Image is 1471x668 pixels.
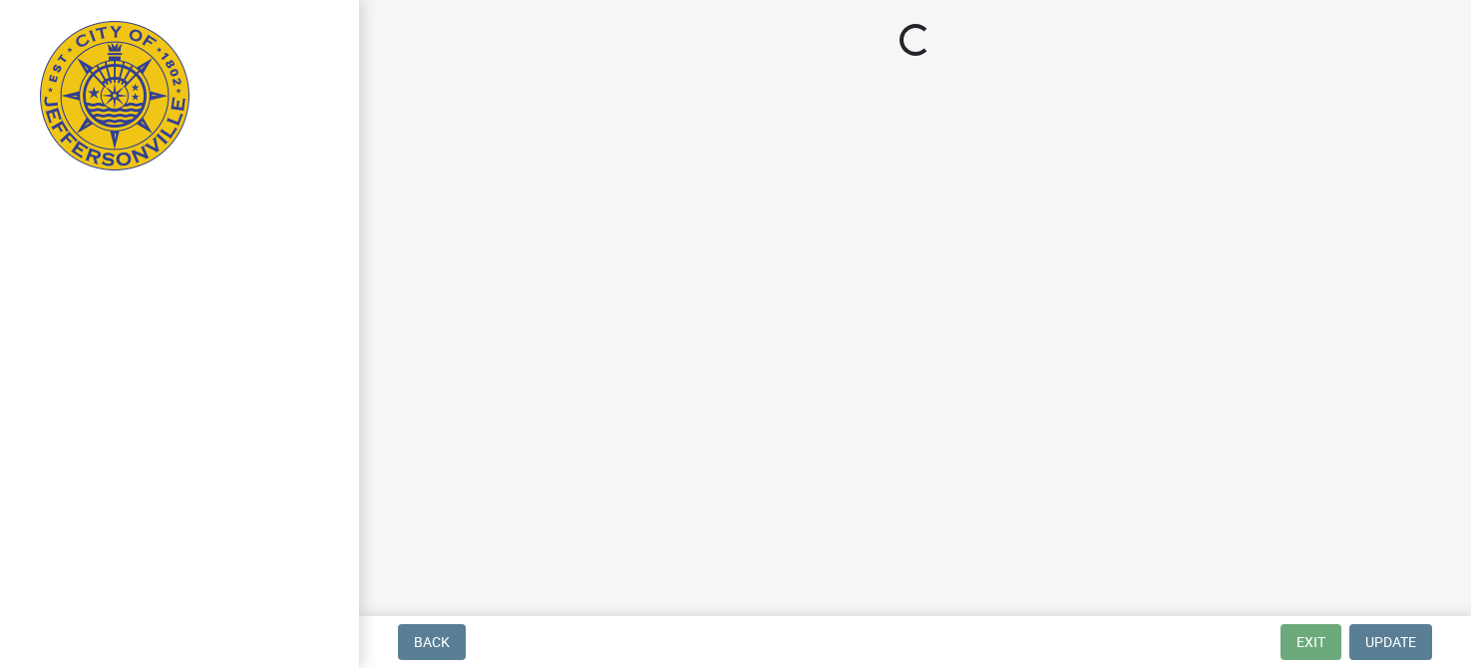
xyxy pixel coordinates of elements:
[414,634,450,650] span: Back
[40,21,189,170] img: City of Jeffersonville, Indiana
[398,624,466,660] button: Back
[1281,624,1341,660] button: Exit
[1349,624,1432,660] button: Update
[1365,634,1416,650] span: Update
